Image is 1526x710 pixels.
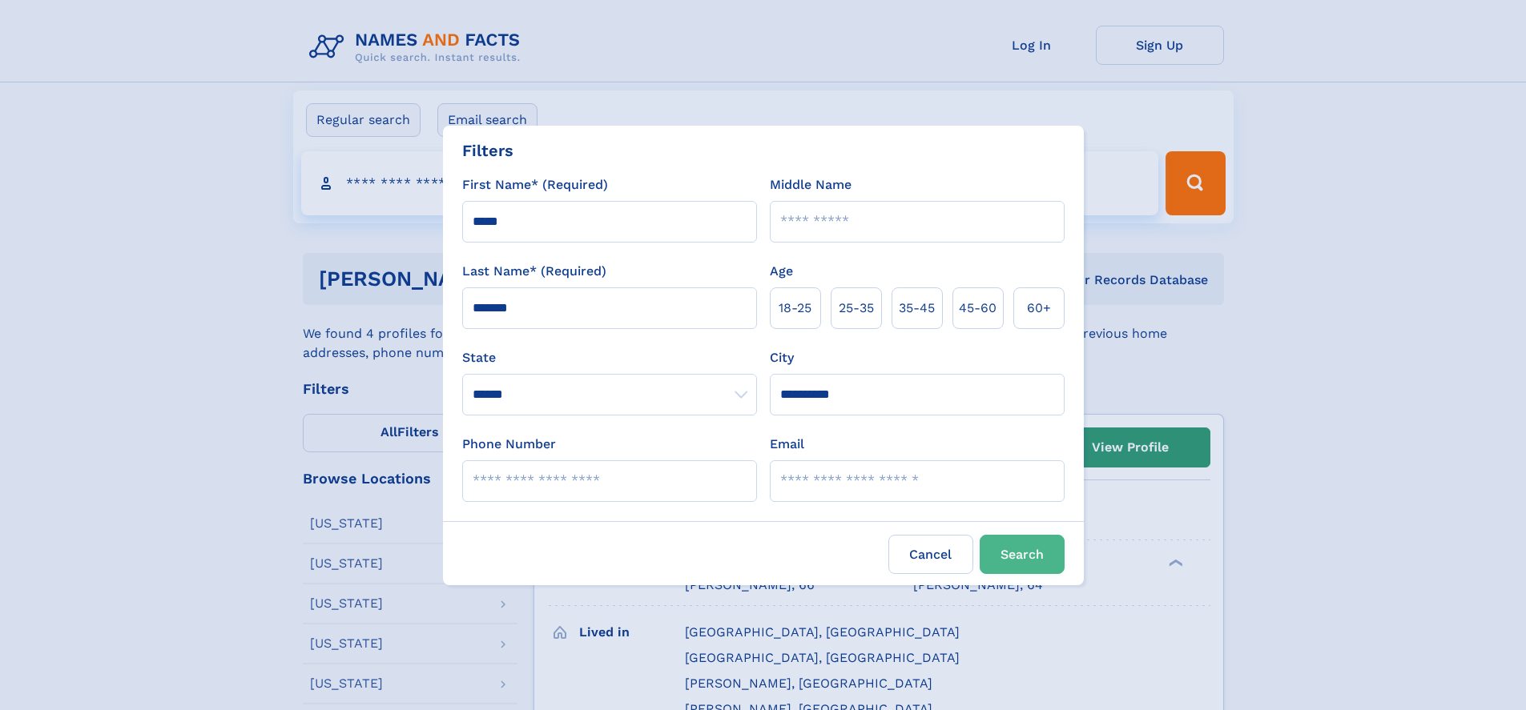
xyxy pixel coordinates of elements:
span: 18‑25 [779,299,811,318]
button: Search [980,535,1065,574]
label: City [770,348,794,367]
label: First Name* (Required) [462,175,608,195]
label: Phone Number [462,435,556,454]
span: 60+ [1027,299,1051,318]
label: State [462,348,757,367]
label: Email [770,435,804,454]
span: 45‑60 [959,299,997,318]
label: Middle Name [770,175,852,195]
label: Last Name* (Required) [462,262,606,281]
span: 25‑35 [839,299,874,318]
label: Cancel [888,535,973,574]
label: Age [770,262,793,281]
span: 35‑45 [899,299,935,318]
div: Filters [462,138,513,162]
